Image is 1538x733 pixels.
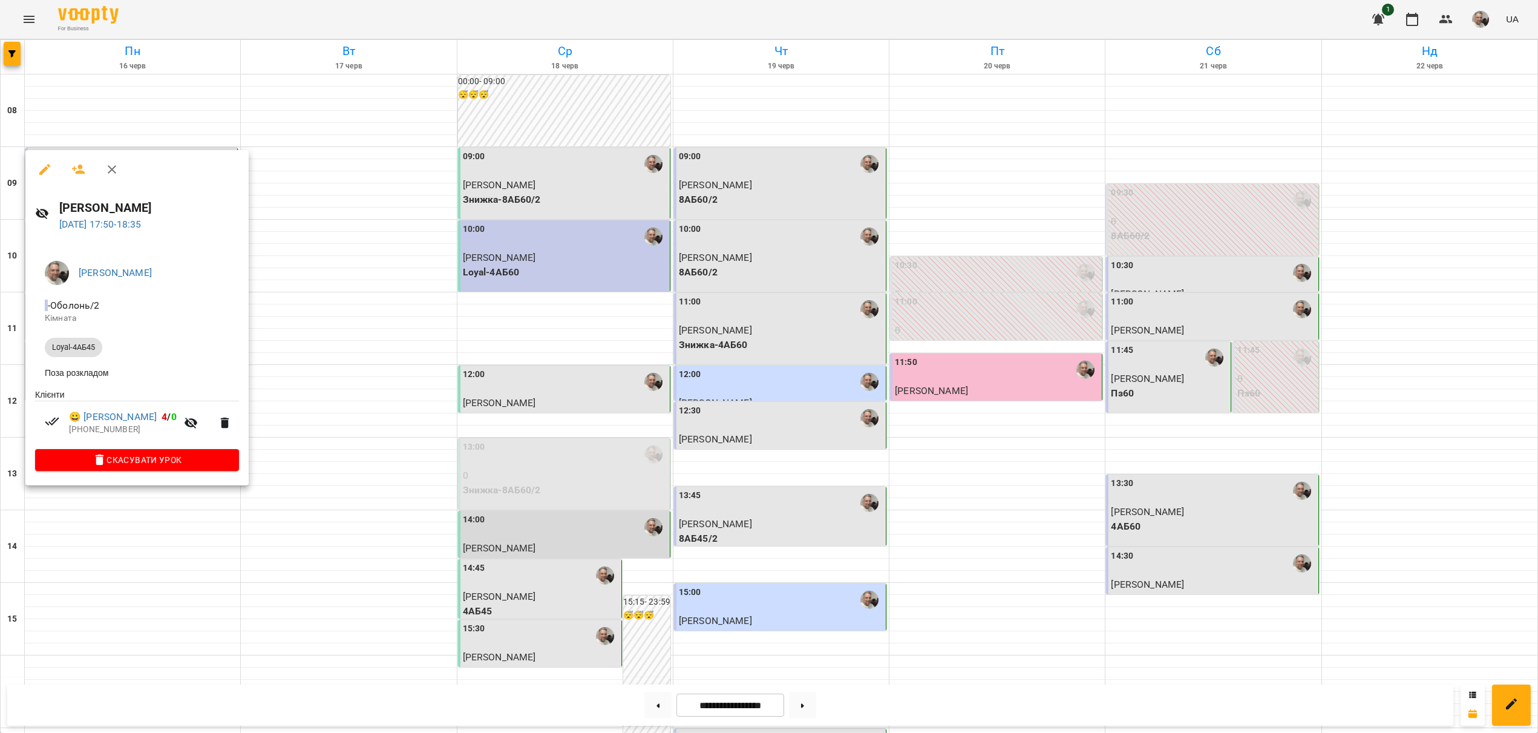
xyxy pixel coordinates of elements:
a: 😀 [PERSON_NAME] [69,410,157,424]
a: [PERSON_NAME] [79,267,152,278]
svg: Візит сплачено [45,414,59,429]
p: Кімната [45,312,229,324]
span: Скасувати Урок [45,453,229,467]
img: c6e0b29f0dc4630df2824b8ec328bb4d.jpg [45,261,69,285]
h6: [PERSON_NAME] [59,199,240,217]
span: - Оболонь/2 [45,300,102,311]
li: Поза розкладом [35,362,239,384]
b: / [162,411,176,422]
span: 0 [171,411,177,422]
a: [DATE] 17:50-18:35 [59,219,142,230]
p: [PHONE_NUMBER] [69,424,177,436]
span: Loyal-4АБ45 [45,342,102,353]
button: Скасувати Урок [35,449,239,471]
span: 4 [162,411,167,422]
ul: Клієнти [35,389,239,449]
